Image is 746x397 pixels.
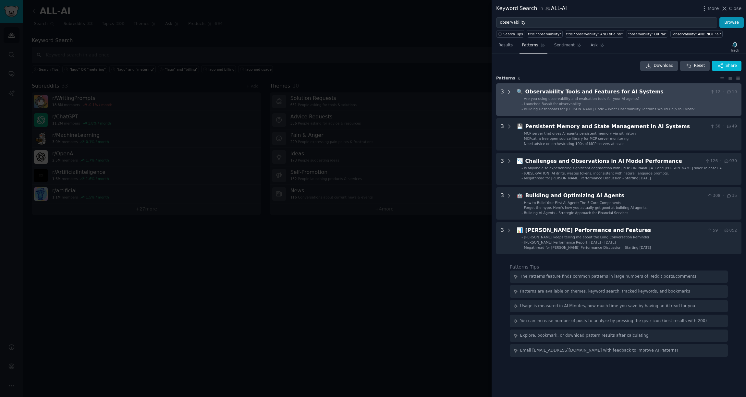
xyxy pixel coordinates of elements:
span: MCPcat, a free open-source library for MCP server monitoring [524,137,629,140]
div: - [521,245,523,250]
span: [PERSON_NAME] keeps telling me about the Long Conversation Reminder [524,235,650,239]
span: 12 [710,89,720,95]
span: How to Build Your First AI Agent: The 5 Core Components [524,201,621,205]
span: MCP server that gives AI agents persistent memory via git history [524,131,636,135]
a: title:"observability" AND title:"ai" [565,30,624,38]
span: Reset [694,63,705,69]
div: - [521,235,523,239]
span: 10 [726,89,737,95]
span: · [720,228,721,234]
a: Download [640,61,678,71]
div: title:"observability" [528,32,561,36]
span: 🔍 [517,89,523,95]
span: Ask [591,42,598,48]
div: Email [EMAIL_ADDRESS][DOMAIN_NAME] with feedback to improve AI Patterns! [520,348,679,354]
div: Track [730,48,739,53]
div: Observability Tools and Features for AI Systems [525,88,707,96]
button: Reset [680,61,709,71]
button: Close [721,5,741,12]
div: 3 [501,123,504,146]
div: You can increase number of posts to analyze by pressing the gear icon (best results with 200) [520,318,707,324]
span: Building AI Agents - Strategic Approach for Financial Services [524,211,629,215]
span: Search Tips [503,32,523,36]
span: 852 [724,228,737,234]
div: - [521,107,523,111]
div: Explore, bookmark, or download pattern results after calculating [520,333,649,339]
span: Need advice on orchestrating 100s of MCP servers at scale [524,142,625,146]
div: 3 [501,192,504,215]
div: 3 [501,226,504,250]
span: 💾 [517,123,523,129]
span: More [708,5,719,12]
span: · [723,124,724,129]
div: title:"observability" AND title:"ai" [566,32,623,36]
div: Usage is measured in AI Minutes, how much time you save by having an AI read for you [520,303,695,309]
div: Patterns are available on themes, keyword search, tracked keywords, and bookmarks [520,289,690,295]
span: 58 [710,124,720,129]
a: Results [496,40,515,54]
span: Megathread for [PERSON_NAME] Performance Discussion - Starting [DATE] [524,246,651,249]
button: Search Tips [496,30,524,38]
span: Results [498,42,513,48]
div: - [521,136,523,141]
input: Try a keyword related to your business [496,17,717,28]
div: - [521,176,523,180]
a: "observability" OR "ai" [627,30,668,38]
div: [PERSON_NAME] Performance and Features [525,226,705,235]
div: 3 [501,157,504,181]
span: Is anyone else experiencing significant degradation with [PERSON_NAME] 4.1 and [PERSON_NAME] sinc... [524,166,725,174]
div: 3 [501,88,504,111]
div: - [521,166,523,170]
div: - [521,211,523,215]
span: 59 [707,228,718,234]
span: Close [729,5,741,12]
div: - [521,171,523,175]
span: [PERSON_NAME] Performance Report: [DATE] - [DATE] [524,240,616,244]
a: Ask [588,40,607,54]
span: · [720,158,721,164]
span: · [723,193,724,199]
span: 49 [726,124,737,129]
a: "observability" AND NOT "ai" [670,30,723,38]
span: · [723,89,724,95]
div: "observability" AND NOT "ai" [672,32,721,36]
div: - [521,96,523,101]
span: [OBSERVATION] AI drifts, wastes tokens, inconsistent with natural language prompts. [524,171,669,175]
span: Building Dashboards for [PERSON_NAME] Code – What Observability Features Would Help You Most? [524,107,695,111]
span: Forget the hype. Here's how you actually get good at building AI agents. [524,206,648,210]
span: 930 [724,158,737,164]
div: - [521,131,523,136]
a: title:"observability" [527,30,562,38]
button: More [701,5,719,12]
div: - [521,141,523,146]
span: Sentiment [554,42,575,48]
div: Building and Optimizing AI Agents [525,192,705,200]
div: - [521,205,523,210]
div: Keyword Search ALL-AI [496,5,567,13]
button: Track [728,40,741,54]
div: - [521,102,523,106]
label: Patterns Tips [510,264,539,270]
span: Launched Basalt for observability [524,102,581,106]
span: 5 [518,77,520,81]
span: 📉 [517,158,523,164]
div: - [521,200,523,205]
a: Patterns [520,40,547,54]
button: Browse [719,17,744,28]
span: 308 [707,193,720,199]
div: Challenges and Observations in AI Model Performance [525,157,703,165]
span: Are you using observability and evaluation tools for your AI agents? [524,97,640,101]
div: The Patterns feature finds common patterns in large numbers of Reddit posts/comments [520,274,697,280]
div: - [521,240,523,245]
span: Patterns [522,42,538,48]
div: "observability" OR "ai" [628,32,667,36]
span: Download [654,63,674,69]
a: Sentiment [552,40,584,54]
span: 35 [726,193,737,199]
span: 🤖 [517,192,523,198]
span: 126 [704,158,718,164]
span: Pattern s [496,76,515,81]
span: Share [726,63,737,69]
button: Share [712,61,741,71]
span: Megathread for [PERSON_NAME] Performance Discussion - Starting [DATE] [524,176,651,180]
